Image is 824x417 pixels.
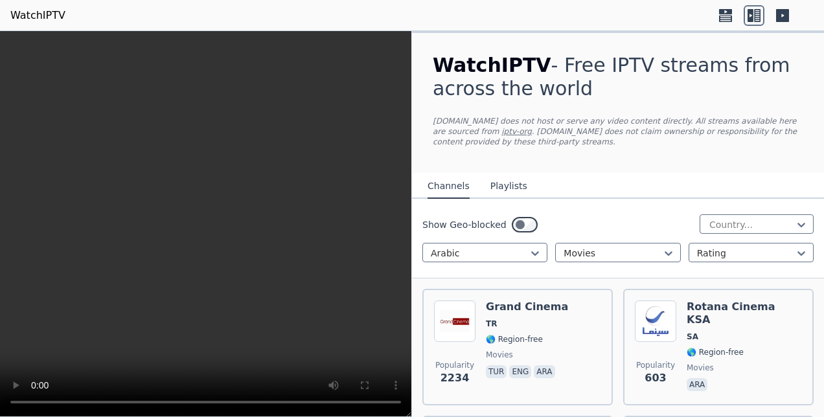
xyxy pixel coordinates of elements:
button: Channels [428,174,470,199]
img: Rotana Cinema KSA [635,300,676,342]
span: movies [486,350,513,360]
img: Grand Cinema [434,300,475,342]
p: [DOMAIN_NAME] does not host or serve any video content directly. All streams available here are s... [433,116,803,147]
span: 🌎 Region-free [486,334,543,344]
span: WatchIPTV [433,54,551,76]
span: movies [687,363,714,373]
span: Popularity [435,360,474,370]
p: eng [509,365,531,378]
p: ara [534,365,555,378]
p: ara [687,378,707,391]
h6: Rotana Cinema KSA [687,300,802,326]
span: Popularity [636,360,675,370]
span: 2234 [441,370,470,386]
label: Show Geo-blocked [422,218,507,231]
button: Playlists [490,174,527,199]
span: TR [486,319,497,329]
h6: Grand Cinema [486,300,568,313]
a: iptv-org [501,127,532,136]
p: tur [486,365,507,378]
a: WatchIPTV [10,8,65,23]
span: 🌎 Region-free [687,347,744,357]
h1: - Free IPTV streams from across the world [433,54,803,100]
span: SA [687,332,698,342]
span: 603 [645,370,666,386]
